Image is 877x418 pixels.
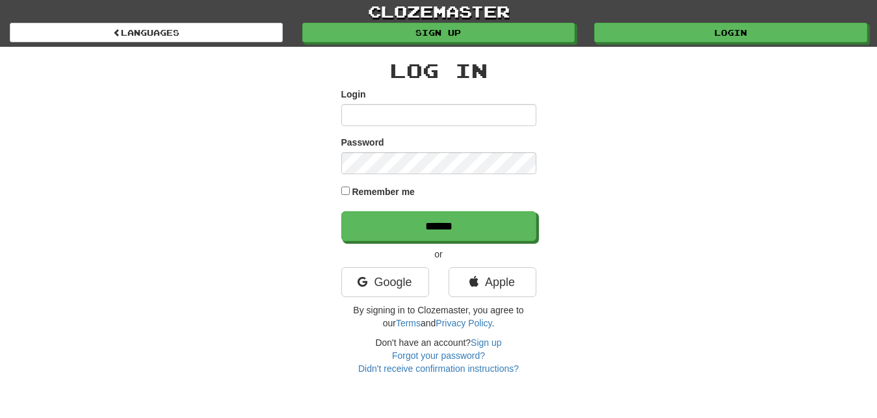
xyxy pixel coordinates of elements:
a: Languages [10,23,283,42]
a: Google [341,267,429,297]
div: Don't have an account? [341,336,536,375]
a: Login [594,23,867,42]
a: Didn't receive confirmation instructions? [358,363,519,374]
a: Forgot your password? [392,350,485,361]
p: or [341,248,536,261]
a: Apple [449,267,536,297]
a: Sign up [471,337,501,348]
h2: Log In [341,60,536,81]
label: Login [341,88,366,101]
label: Remember me [352,185,415,198]
label: Password [341,136,384,149]
a: Sign up [302,23,575,42]
p: By signing in to Clozemaster, you agree to our and . [341,304,536,330]
a: Privacy Policy [436,318,491,328]
a: Terms [396,318,421,328]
